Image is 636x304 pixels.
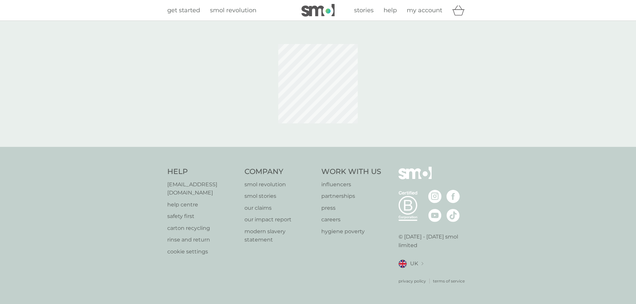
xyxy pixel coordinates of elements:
a: hygiene poverty [321,227,381,236]
a: partnerships [321,192,381,200]
a: stories [354,6,374,15]
span: help [384,7,397,14]
img: visit the smol Youtube page [428,209,442,222]
a: safety first [167,212,238,221]
a: help [384,6,397,15]
a: my account [407,6,442,15]
a: smol revolution [210,6,256,15]
a: influencers [321,180,381,189]
a: our impact report [244,215,315,224]
span: smol revolution [210,7,256,14]
a: privacy policy [398,278,426,284]
h4: Work With Us [321,167,381,177]
a: rinse and return [167,236,238,244]
a: press [321,204,381,212]
a: [EMAIL_ADDRESS][DOMAIN_NAME] [167,180,238,197]
img: UK flag [398,260,407,268]
a: smol revolution [244,180,315,189]
a: smol stories [244,192,315,200]
p: © [DATE] - [DATE] smol limited [398,233,469,249]
img: smol [398,167,432,189]
img: visit the smol Facebook page [447,190,460,203]
span: stories [354,7,374,14]
span: UK [410,259,418,268]
img: visit the smol Instagram page [428,190,442,203]
img: visit the smol Tiktok page [447,209,460,222]
a: carton recycling [167,224,238,233]
h4: Company [244,167,315,177]
a: our claims [244,204,315,212]
a: help centre [167,200,238,209]
span: my account [407,7,442,14]
a: get started [167,6,200,15]
div: basket [452,4,469,17]
a: modern slavery statement [244,227,315,244]
a: cookie settings [167,247,238,256]
span: get started [167,7,200,14]
a: careers [321,215,381,224]
a: terms of service [433,278,465,284]
h4: Help [167,167,238,177]
img: smol [301,4,335,17]
img: select a new location [421,262,423,266]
